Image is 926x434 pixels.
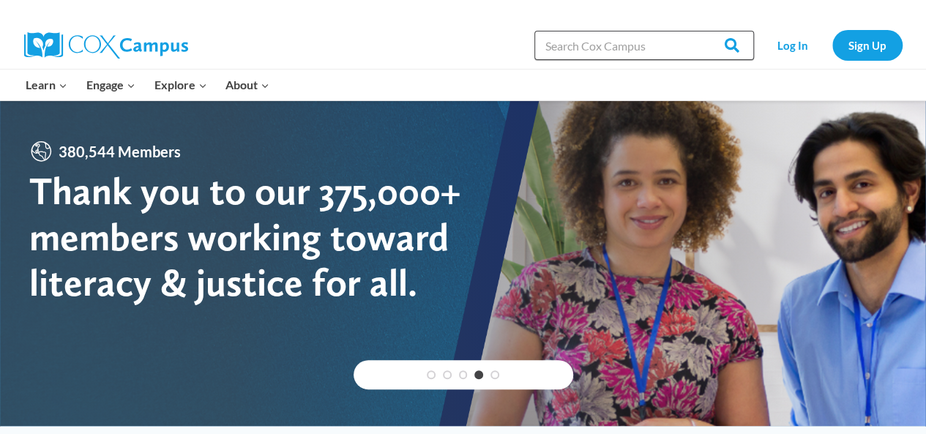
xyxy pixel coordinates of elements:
[490,370,499,379] a: 5
[761,30,825,60] a: Log In
[832,30,903,60] a: Sign Up
[761,30,903,60] nav: Secondary Navigation
[17,70,279,100] nav: Primary Navigation
[29,168,463,305] div: Thank you to our 375,000+ members working toward literacy & justice for all.
[459,370,468,379] a: 3
[53,140,187,163] span: 380,544 Members
[24,32,188,59] img: Cox Campus
[216,70,279,100] button: Child menu of About
[17,70,78,100] button: Child menu of Learn
[534,31,754,60] input: Search Cox Campus
[145,70,217,100] button: Child menu of Explore
[474,370,483,379] a: 4
[443,370,452,379] a: 2
[427,370,436,379] a: 1
[77,70,145,100] button: Child menu of Engage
